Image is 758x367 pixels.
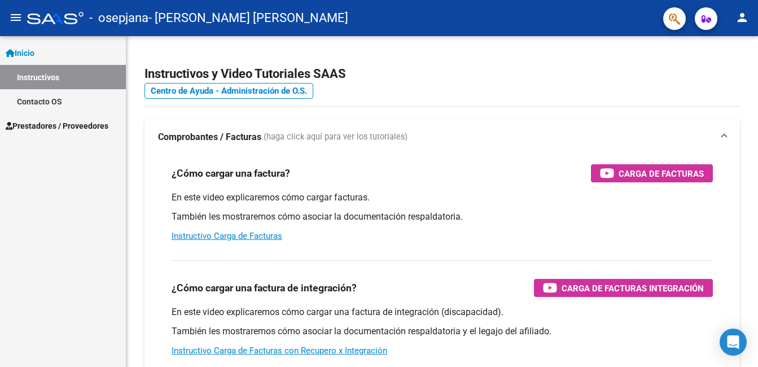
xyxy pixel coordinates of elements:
[144,63,740,85] h2: Instructivos y Video Tutoriales SAAS
[591,164,713,182] button: Carga de Facturas
[264,131,408,143] span: (haga click aquí para ver los tutoriales)
[6,120,108,132] span: Prestadores / Proveedores
[172,191,713,204] p: En este video explicaremos cómo cargar facturas.
[172,280,357,296] h3: ¿Cómo cargar una factura de integración?
[562,281,704,295] span: Carga de Facturas Integración
[534,279,713,297] button: Carga de Facturas Integración
[172,165,290,181] h3: ¿Cómo cargar una factura?
[144,119,740,155] mat-expansion-panel-header: Comprobantes / Facturas (haga click aquí para ver los tutoriales)
[144,83,313,99] a: Centro de Ayuda - Administración de O.S.
[172,211,713,223] p: También les mostraremos cómo asociar la documentación respaldatoria.
[9,11,23,24] mat-icon: menu
[172,306,713,318] p: En este video explicaremos cómo cargar una factura de integración (discapacidad).
[148,6,348,30] span: - [PERSON_NAME] [PERSON_NAME]
[89,6,148,30] span: - osepjana
[720,329,747,356] div: Open Intercom Messenger
[6,47,34,59] span: Inicio
[735,11,749,24] mat-icon: person
[172,325,713,338] p: También les mostraremos cómo asociar la documentación respaldatoria y el legajo del afiliado.
[619,167,704,181] span: Carga de Facturas
[158,131,261,143] strong: Comprobantes / Facturas
[172,231,282,241] a: Instructivo Carga de Facturas
[172,346,387,356] a: Instructivo Carga de Facturas con Recupero x Integración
